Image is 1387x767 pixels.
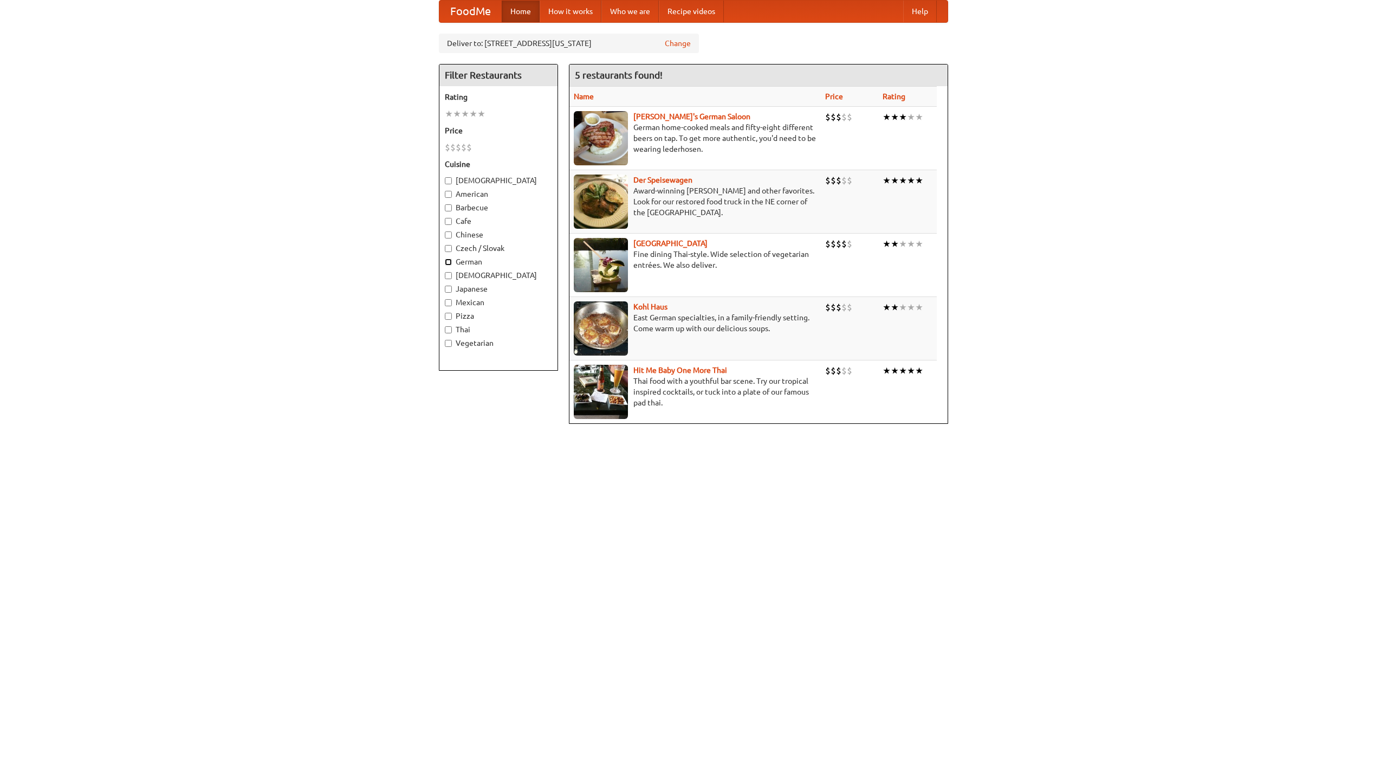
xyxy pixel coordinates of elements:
li: ★ [915,111,923,123]
li: $ [847,175,852,186]
li: ★ [891,301,899,313]
a: [PERSON_NAME]'s German Saloon [633,112,750,121]
li: $ [825,365,831,377]
li: ★ [891,365,899,377]
a: Help [903,1,937,22]
label: Mexican [445,297,552,308]
li: ★ [899,365,907,377]
input: American [445,191,452,198]
li: ★ [445,108,453,120]
label: Pizza [445,311,552,321]
label: [DEMOGRAPHIC_DATA] [445,270,552,281]
label: Chinese [445,229,552,240]
li: ★ [899,111,907,123]
li: $ [836,111,841,123]
p: German home-cooked meals and fifty-eight different beers on tap. To get more authentic, you'd nee... [574,122,816,154]
a: Hit Me Baby One More Thai [633,366,727,375]
a: Rating [883,92,905,101]
li: ★ [907,238,915,250]
div: Deliver to: [STREET_ADDRESS][US_STATE] [439,34,699,53]
li: ★ [907,175,915,186]
li: $ [831,365,836,377]
label: Vegetarian [445,338,552,349]
li: $ [825,301,831,313]
label: Cafe [445,216,552,227]
input: German [445,259,452,266]
input: [DEMOGRAPHIC_DATA] [445,272,452,279]
p: Thai food with a youthful bar scene. Try our tropical inspired cocktails, or tuck into a plate of... [574,376,816,408]
li: $ [836,238,841,250]
label: German [445,256,552,267]
input: Czech / Slovak [445,245,452,252]
li: ★ [915,365,923,377]
li: ★ [891,238,899,250]
li: $ [831,175,836,186]
img: kohlhaus.jpg [574,301,628,356]
img: speisewagen.jpg [574,175,628,229]
p: Award-winning [PERSON_NAME] and other favorites. Look for our restored food truck in the NE corne... [574,185,816,218]
h5: Price [445,125,552,136]
li: ★ [891,111,899,123]
p: East German specialties, in a family-friendly setting. Come warm up with our delicious soups. [574,312,816,334]
input: Barbecue [445,204,452,211]
li: $ [841,365,847,377]
li: ★ [477,108,485,120]
li: $ [836,365,841,377]
li: $ [841,301,847,313]
li: $ [831,301,836,313]
a: Who we are [601,1,659,22]
h5: Rating [445,92,552,102]
li: $ [831,111,836,123]
li: $ [466,141,472,153]
input: Chinese [445,231,452,239]
li: $ [836,301,841,313]
li: $ [445,141,450,153]
li: ★ [915,238,923,250]
li: ★ [907,365,915,377]
li: $ [456,141,461,153]
b: [GEOGRAPHIC_DATA] [633,239,708,248]
li: $ [841,175,847,186]
p: Fine dining Thai-style. Wide selection of vegetarian entrées. We also deliver. [574,249,816,270]
li: $ [836,175,841,186]
li: ★ [899,175,907,186]
li: ★ [915,301,923,313]
li: $ [847,365,852,377]
input: Cafe [445,218,452,225]
li: ★ [883,175,891,186]
li: ★ [883,111,891,123]
a: Home [502,1,540,22]
a: FoodMe [439,1,502,22]
a: Name [574,92,594,101]
input: Mexican [445,299,452,306]
li: $ [461,141,466,153]
input: Vegetarian [445,340,452,347]
li: $ [847,111,852,123]
li: ★ [907,301,915,313]
label: Japanese [445,283,552,294]
li: $ [847,301,852,313]
li: $ [825,111,831,123]
li: ★ [915,175,923,186]
a: Kohl Haus [633,302,667,311]
li: $ [847,238,852,250]
img: satay.jpg [574,238,628,292]
a: Der Speisewagen [633,176,692,184]
li: ★ [461,108,469,120]
label: Barbecue [445,202,552,213]
label: [DEMOGRAPHIC_DATA] [445,175,552,186]
ng-pluralize: 5 restaurants found! [575,70,663,80]
a: Price [825,92,843,101]
li: ★ [469,108,477,120]
li: ★ [899,301,907,313]
h4: Filter Restaurants [439,65,558,86]
li: ★ [883,238,891,250]
h5: Cuisine [445,159,552,170]
li: $ [825,238,831,250]
li: ★ [883,301,891,313]
li: ★ [453,108,461,120]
